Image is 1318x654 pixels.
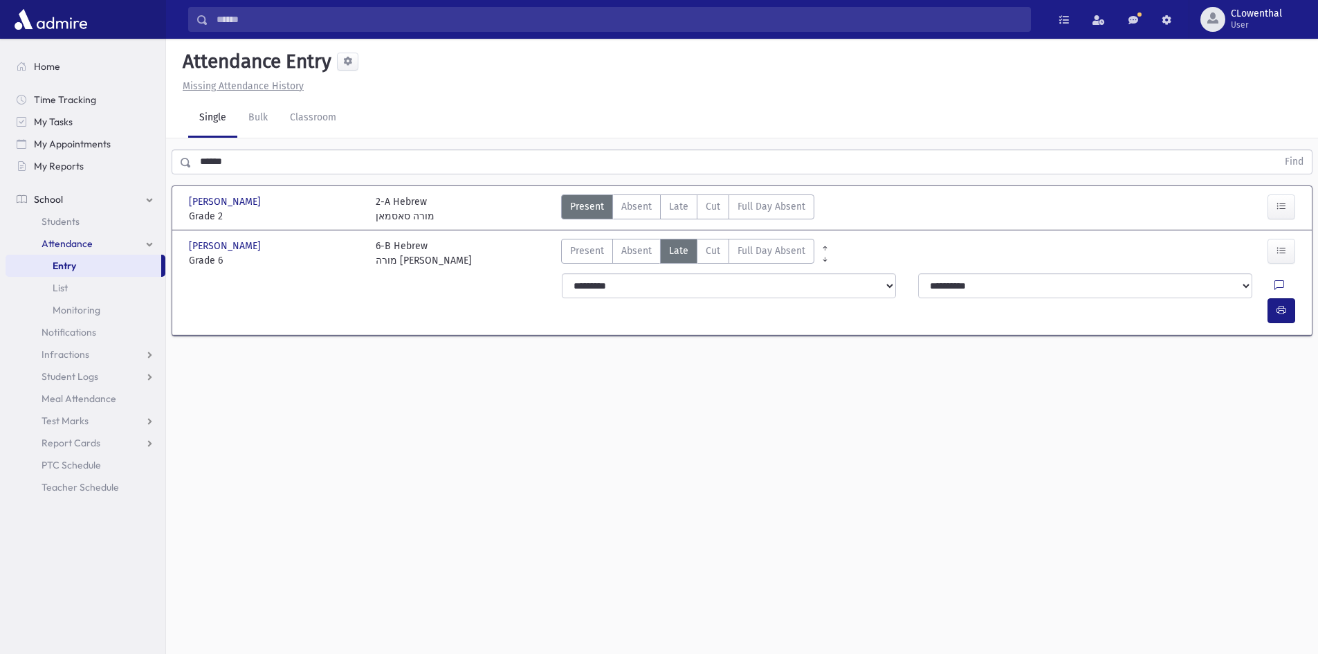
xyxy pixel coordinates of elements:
span: Absent [621,199,652,214]
u: Missing Attendance History [183,80,304,92]
a: Infractions [6,343,165,365]
a: PTC Schedule [6,454,165,476]
a: Bulk [237,99,279,138]
span: List [53,282,68,294]
a: Attendance [6,233,165,255]
a: My Reports [6,155,165,177]
a: Entry [6,255,161,277]
span: Attendance [42,237,93,250]
a: Student Logs [6,365,165,388]
div: 6-B Hebrew מורה [PERSON_NAME] [376,239,472,268]
a: Monitoring [6,299,165,321]
a: Missing Attendance History [177,80,304,92]
a: List [6,277,165,299]
span: Full Day Absent [738,199,805,214]
div: AttTypes [561,194,814,224]
span: My Tasks [34,116,73,128]
a: Time Tracking [6,89,165,111]
h5: Attendance Entry [177,50,331,73]
span: Grade 6 [189,253,362,268]
span: Full Day Absent [738,244,805,258]
span: Late [669,199,688,214]
span: Student Logs [42,370,98,383]
div: AttTypes [561,239,814,268]
span: Grade 2 [189,209,362,224]
span: Teacher Schedule [42,481,119,493]
span: CLowenthal [1231,8,1282,19]
a: Classroom [279,99,347,138]
span: Cut [706,199,720,214]
span: Present [570,244,604,258]
span: Notifications [42,326,96,338]
a: Test Marks [6,410,165,432]
a: School [6,188,165,210]
a: Teacher Schedule [6,476,165,498]
a: Report Cards [6,432,165,454]
span: Infractions [42,348,89,361]
input: Search [208,7,1030,32]
span: Present [570,199,604,214]
span: Home [34,60,60,73]
span: Absent [621,244,652,258]
span: PTC Schedule [42,459,101,471]
div: 2-A Hebrew מורה סאסמאן [376,194,434,224]
a: Single [188,99,237,138]
button: Find [1276,150,1312,174]
span: My Reports [34,160,84,172]
a: Notifications [6,321,165,343]
span: Late [669,244,688,258]
span: Meal Attendance [42,392,116,405]
span: Cut [706,244,720,258]
a: Students [6,210,165,233]
span: Entry [53,260,76,272]
span: Test Marks [42,415,89,427]
img: AdmirePro [11,6,91,33]
a: My Appointments [6,133,165,155]
span: My Appointments [34,138,111,150]
span: Students [42,215,80,228]
a: My Tasks [6,111,165,133]
a: Home [6,55,165,78]
span: School [34,193,63,206]
a: Meal Attendance [6,388,165,410]
span: User [1231,19,1282,30]
span: Time Tracking [34,93,96,106]
span: Report Cards [42,437,100,449]
span: [PERSON_NAME] [189,194,264,209]
span: Monitoring [53,304,100,316]
span: [PERSON_NAME] [189,239,264,253]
